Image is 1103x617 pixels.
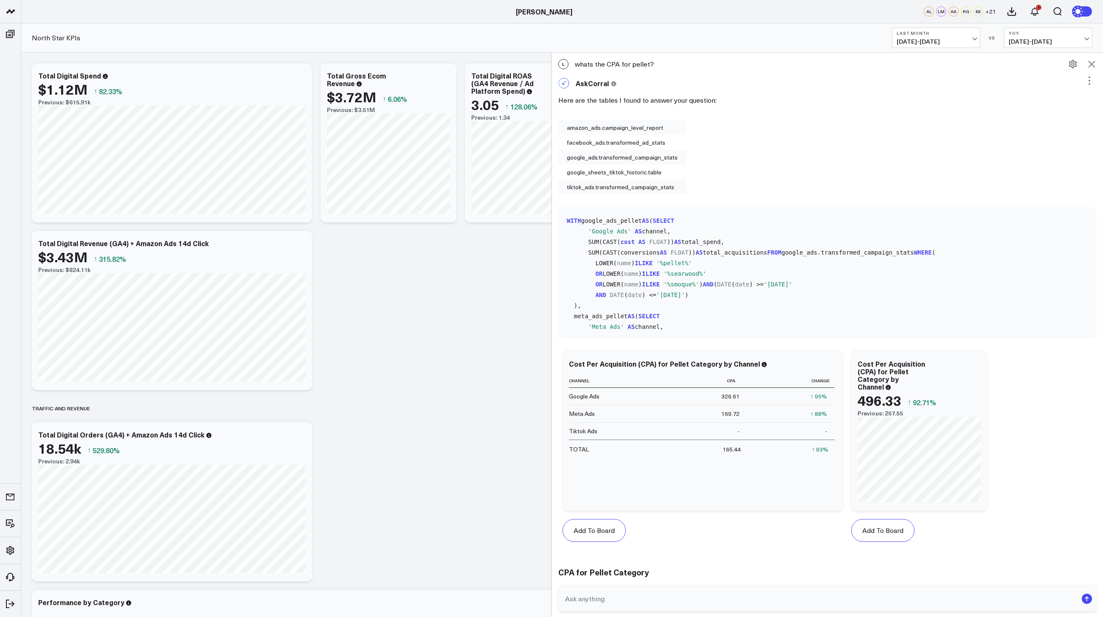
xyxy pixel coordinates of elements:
div: 3.05 [471,97,499,112]
span: AS [627,323,635,330]
div: whats the CPA for pellet? [552,55,1103,73]
div: Tiktok Ads [569,427,597,435]
span: WITH [567,217,581,224]
span: SELECT [653,217,674,224]
div: Total Gross Ecom Revenue [327,71,386,88]
div: Previous: 1.34 [471,114,594,121]
div: google_ads.transformed_campaign_stats [558,150,686,165]
span: ↑ [94,86,97,97]
span: OR [595,281,602,288]
span: ILIKE [642,270,660,277]
span: [DATE] - [DATE] [1009,38,1088,45]
div: google_sheets_tiktok_historic.table [558,165,686,179]
div: Previous: 2.94k [38,458,306,465]
div: VS [985,35,1000,40]
th: Cpa [654,374,747,388]
input: Ask anything [563,591,1078,606]
span: 128.06% [510,102,537,111]
div: Performance by Category [38,597,124,607]
span: ↑ [383,93,386,104]
h3: CPA for Pellet Category [558,567,898,577]
span: '%smoque%' [664,281,699,288]
span: 315.82% [99,254,126,264]
span: AS [627,313,635,320]
span: DATE [610,292,624,298]
span: AND [703,281,713,288]
div: ↑ 95% [810,392,827,401]
div: Meta Ads [569,409,595,418]
div: Traffic and revenue [32,398,90,418]
span: name [617,260,631,266]
span: SELECT [639,313,660,320]
span: ↑ [505,101,509,112]
span: ILIKE [635,260,653,266]
div: Google Ads [569,392,599,401]
div: $1.12M [38,81,87,97]
span: [DATE] - [DATE] [897,38,976,45]
th: Channel [569,374,654,388]
span: name [624,281,639,288]
div: LM [936,6,946,17]
span: DATE [717,281,732,288]
button: Add To Board [563,519,626,542]
a: North Star KPIs [32,33,80,42]
span: AND [595,292,606,298]
div: $3.43M [38,249,87,264]
span: AS [674,238,681,245]
div: 4 [1036,5,1041,10]
span: 'Google Ads' [588,228,631,235]
span: '[DATE]' [764,281,792,288]
div: Cost Per Acquisition (CPA) for Pellet Category by Channel [569,359,760,368]
b: Last Month [897,31,976,36]
span: OR [595,270,602,277]
div: TOTAL [569,445,589,454]
span: FLOAT [670,249,688,256]
div: Previous: $615.91k [38,99,306,106]
div: KK [973,6,983,17]
span: 92.71% [913,398,936,407]
div: Cost Per Acquisition (CPA) for Pellet Category by Channel [858,359,925,391]
span: 529.80% [93,446,120,455]
span: '[DATE]' [656,292,685,298]
div: ↑ 88% [810,409,827,418]
div: Previous: $3.51M [327,107,450,113]
span: AS [660,249,667,256]
div: 18.54k [38,440,81,456]
div: tiktok_ads.transformed_campaign_stats [558,179,686,194]
div: Previous: $824.11k [38,266,306,273]
span: L [558,59,568,69]
span: name [624,270,639,277]
span: ↑ [908,397,911,408]
span: + 21 [985,8,996,14]
b: YoY [1009,31,1088,36]
div: 496.33 [858,393,901,408]
span: ILIKE [642,281,660,288]
span: ↑ [94,253,97,264]
div: - [737,427,740,435]
span: ↑ [87,445,91,456]
span: 6.06% [388,94,407,104]
button: Add To Board [851,519,914,542]
div: AL [924,6,934,17]
span: AS [635,228,642,235]
div: Total Digital Revenue (GA4) + Amazon Ads 14d Click [38,238,209,248]
span: '%pellet%' [656,260,692,266]
div: AA [948,6,959,17]
button: Last Month[DATE]-[DATE] [892,28,980,48]
span: AS [642,217,649,224]
div: - [825,427,827,435]
span: AS [639,238,646,245]
div: Total Digital Orders (GA4) + Amazon Ads 14d Click [38,430,205,439]
span: FROM [767,249,782,256]
div: facebook_ads.transformed_ad_stats [558,135,686,150]
button: YoY[DATE]-[DATE] [1004,28,1092,48]
div: 326.61 [721,392,740,401]
code: google_ads_pellet ( channel, SUM(CAST( )) total_spend, SUM(CAST(conversions )) total_acquisitions... [567,216,1092,608]
span: date [627,292,642,298]
div: $3.72M [327,89,376,104]
div: amazon_ads.campaign_level_report [558,120,686,135]
span: AS [695,249,703,256]
div: Previous: 257.55 [858,410,981,417]
span: 'Meta Ads' [588,323,624,330]
span: WHERE [914,249,932,256]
